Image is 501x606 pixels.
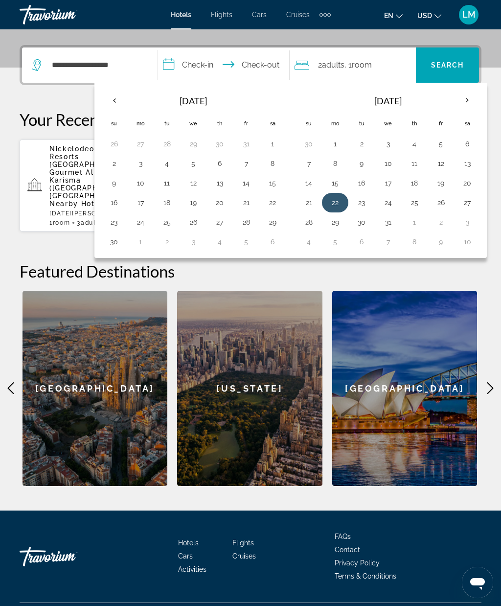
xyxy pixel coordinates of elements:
[327,157,343,170] button: Day 8
[301,196,317,210] button: Day 21
[407,157,422,170] button: Day 11
[185,157,201,170] button: Day 5
[462,10,476,20] span: LM
[407,235,422,249] button: Day 8
[332,291,478,486] a: Sydney[GEOGRAPHIC_DATA]
[212,137,228,151] button: Day 30
[354,157,369,170] button: Day 9
[384,12,393,20] span: en
[417,8,441,23] button: Change currency
[322,60,344,70] span: Adults
[380,176,396,190] button: Day 17
[106,137,122,151] button: Day 26
[133,235,148,249] button: Day 1
[185,137,201,151] button: Day 29
[327,137,343,151] button: Day 1
[433,215,449,229] button: Day 2
[354,176,369,190] button: Day 16
[133,196,148,210] button: Day 17
[459,235,475,249] button: Day 10
[159,196,175,210] button: Day 18
[159,137,175,151] button: Day 28
[178,552,193,560] a: Cars
[238,176,254,190] button: Day 14
[417,12,432,20] span: USD
[318,58,344,72] span: 2
[252,11,267,19] span: Cars
[380,196,396,210] button: Day 24
[49,192,152,208] span: and Nearby Hotels
[462,567,493,598] iframe: Button to launch messaging window
[133,215,148,229] button: Day 24
[431,61,464,69] span: Search
[20,139,167,232] button: Nickelodeon Hotels & Resorts [GEOGRAPHIC_DATA] Gourmet All Inclusive by Karisma ([GEOGRAPHIC_DATA...
[212,196,228,210] button: Day 20
[459,196,475,210] button: Day 27
[49,145,148,200] span: Nickelodeon Hotels & Resorts [GEOGRAPHIC_DATA] Gourmet All Inclusive by Karisma ([GEOGRAPHIC_DATA...
[319,7,331,23] button: Extra navigation items
[238,157,254,170] button: Day 7
[178,539,199,547] a: Hotels
[49,219,70,226] span: 1
[171,11,191,19] a: Hotels
[327,215,343,229] button: Day 29
[456,4,481,25] button: User Menu
[232,552,256,560] span: Cruises
[212,235,228,249] button: Day 4
[286,11,310,19] a: Cruises
[177,291,322,486] div: [US_STATE]
[433,176,449,190] button: Day 19
[301,235,317,249] button: Day 4
[22,47,479,83] div: Search widget
[211,11,232,19] a: Flights
[106,176,122,190] button: Day 9
[51,58,143,72] input: Search hotel destination
[327,176,343,190] button: Day 15
[238,215,254,229] button: Day 28
[433,157,449,170] button: Day 12
[185,235,201,249] button: Day 3
[77,219,102,226] span: 3
[407,196,422,210] button: Day 25
[20,261,481,281] h2: Featured Destinations
[301,176,317,190] button: Day 14
[133,176,148,190] button: Day 10
[232,539,254,547] a: Flights
[335,546,360,554] a: Contact
[433,196,449,210] button: Day 26
[290,47,416,83] button: Travelers: 2 adults, 0 children
[101,89,127,112] button: Previous month
[23,291,168,486] a: Barcelona[GEOGRAPHIC_DATA]
[354,215,369,229] button: Day 30
[454,89,480,112] button: Next month
[158,47,289,83] button: Select check in and out date
[335,559,380,567] a: Privacy Policy
[335,572,396,580] span: Terms & Conditions
[185,176,201,190] button: Day 12
[178,565,206,573] a: Activities
[238,137,254,151] button: Day 31
[407,176,422,190] button: Day 18
[238,196,254,210] button: Day 21
[354,235,369,249] button: Day 6
[177,291,322,486] a: New York[US_STATE]
[459,215,475,229] button: Day 3
[407,137,422,151] button: Day 4
[301,137,317,151] button: Day 30
[352,60,372,70] span: Room
[133,137,148,151] button: Day 27
[212,176,228,190] button: Day 13
[238,235,254,249] button: Day 5
[344,58,372,72] span: , 1
[20,2,117,27] a: Travorium
[265,157,280,170] button: Day 8
[380,157,396,170] button: Day 10
[81,219,102,226] span: Adults
[335,533,351,540] a: FAQs
[384,8,403,23] button: Change language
